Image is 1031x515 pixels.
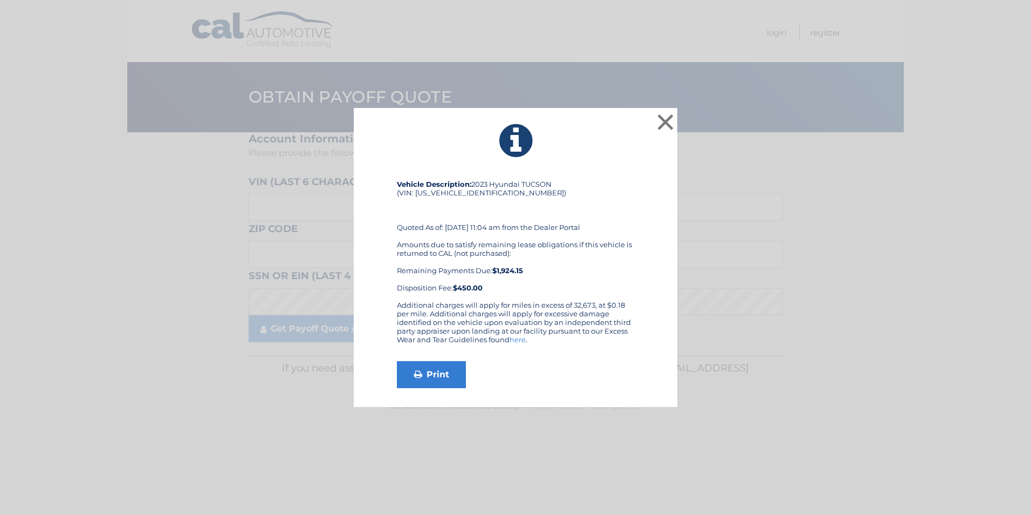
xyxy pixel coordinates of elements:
button: × [655,111,676,133]
div: Amounts due to satisfy remaining lease obligations if this vehicle is returned to CAL (not purcha... [397,240,634,292]
div: 2023 Hyundai TUCSON (VIN: [US_VEHICLE_IDENTIFICATION_NUMBER]) Quoted As of: [DATE] 11:04 am from ... [397,180,634,301]
div: Additional charges will apply for miles in excess of 32,673, at $0.18 per mile. Additional charge... [397,301,634,353]
b: $1,924.15 [492,266,523,275]
a: here [510,335,526,344]
a: Print [397,361,466,388]
strong: $450.00 [453,283,483,292]
strong: Vehicle Description: [397,180,471,188]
